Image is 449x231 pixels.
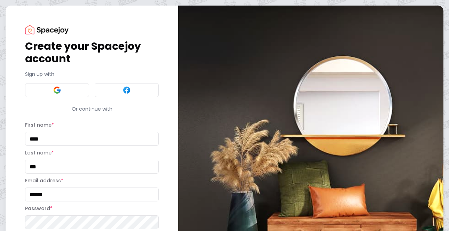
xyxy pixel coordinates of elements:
[25,121,54,128] label: First name
[25,40,159,65] h1: Create your Spacejoy account
[123,86,131,94] img: Facebook signin
[25,149,54,156] label: Last name
[69,105,115,112] span: Or continue with
[25,205,53,212] label: Password
[25,25,69,34] img: Spacejoy Logo
[25,71,159,78] p: Sign up with
[25,177,63,184] label: Email address
[53,86,61,94] img: Google signin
